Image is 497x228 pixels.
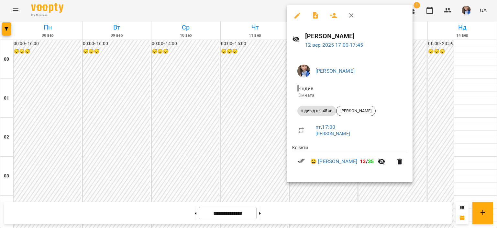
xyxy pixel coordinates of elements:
[315,124,335,130] a: пт , 17:00
[292,144,407,174] ul: Клієнти
[315,131,350,136] a: [PERSON_NAME]
[360,158,366,164] span: 13
[305,42,363,48] a: 12 вер 2025 17:00-17:45
[310,158,357,165] a: 😀 [PERSON_NAME]
[336,106,376,116] div: [PERSON_NAME]
[305,31,407,41] h6: [PERSON_NAME]
[337,108,375,114] span: [PERSON_NAME]
[315,68,355,74] a: [PERSON_NAME]
[297,85,315,91] span: - Індив
[297,65,310,78] img: 727e98639bf378bfedd43b4b44319584.jpeg
[297,108,336,114] span: індивід шч 45 хв
[360,158,374,164] b: /
[297,92,402,99] p: Кімната
[368,158,374,164] span: 35
[297,157,305,165] svg: Візит сплачено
